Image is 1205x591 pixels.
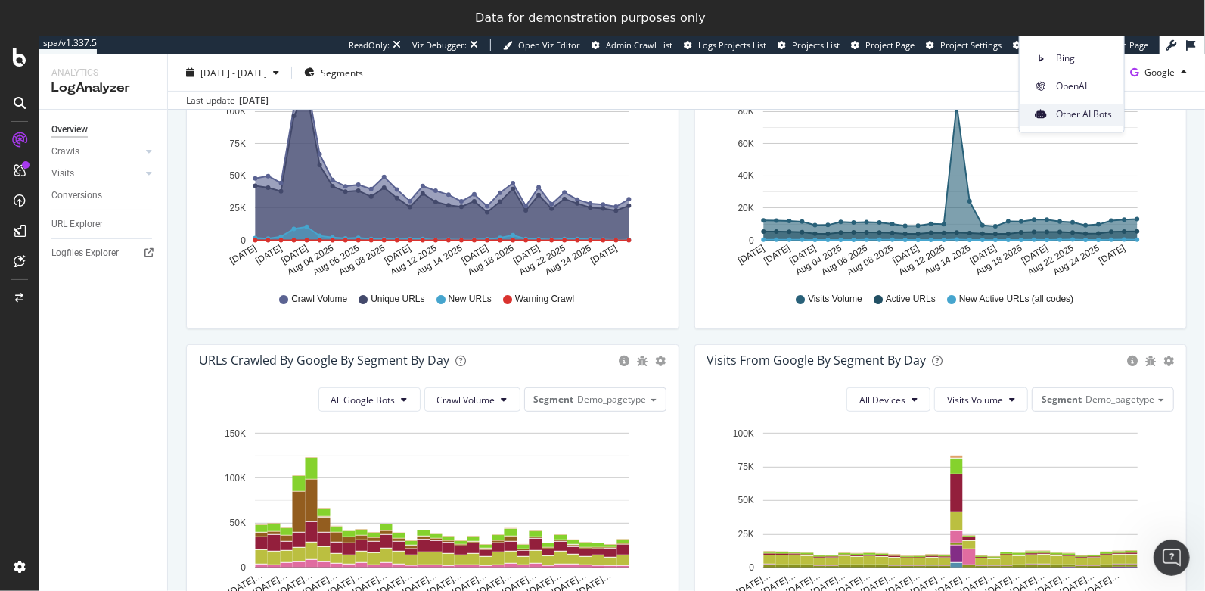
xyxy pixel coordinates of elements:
[698,39,766,51] span: Logs Projects List
[51,188,102,204] div: Conversions
[241,235,246,246] text: 0
[515,293,574,306] span: Warning Crawl
[230,138,246,149] text: 75K
[620,356,630,366] div: circle-info
[859,393,905,406] span: All Devices
[389,243,439,278] text: Aug 12 2025
[503,39,580,51] a: Open Viz Editor
[51,166,74,182] div: Visits
[225,107,246,117] text: 100K
[51,122,157,138] a: Overview
[298,61,369,85] button: Segments
[230,518,246,529] text: 50K
[738,107,753,117] text: 80K
[1025,243,1075,278] text: Aug 22 2025
[749,563,754,574] text: 0
[412,39,467,51] div: Viz Debugger:
[230,203,246,213] text: 25K
[51,245,157,261] a: Logfiles Explorer
[460,243,490,266] text: [DATE]
[199,68,667,278] svg: A chart.
[39,36,97,49] div: spa/v1.337.5
[200,66,267,79] span: [DATE] - [DATE]
[1056,108,1112,122] span: Other AI Bots
[225,428,246,439] text: 150K
[349,39,390,51] div: ReadOnly:
[466,243,516,278] text: Aug 18 2025
[787,243,818,266] text: [DATE]
[449,293,492,306] span: New URLs
[225,473,246,484] text: 100K
[51,216,103,232] div: URL Explorer
[534,393,574,406] span: Segment
[896,243,946,278] text: Aug 12 2025
[39,36,97,54] a: spa/v1.337.5
[1097,243,1127,266] text: [DATE]
[819,243,869,278] text: Aug 06 2025
[808,293,862,306] span: Visits Volume
[738,529,753,540] text: 25K
[1101,39,1148,51] span: Admin Page
[241,563,246,574] text: 0
[51,188,157,204] a: Conversions
[656,356,666,366] div: gear
[589,243,619,266] text: [DATE]
[186,93,269,107] div: Last update
[959,293,1073,306] span: New Active URLs (all codes)
[934,387,1028,412] button: Visits Volume
[845,243,895,278] text: Aug 08 2025
[638,356,648,366] div: bug
[749,235,754,246] text: 0
[371,293,424,306] span: Unique URLs
[1051,243,1101,278] text: Aug 24 2025
[291,293,347,306] span: Crawl Volume
[321,66,363,79] span: Segments
[738,138,753,149] text: 60K
[199,353,449,368] div: URLs Crawled by Google By Segment By Day
[331,393,396,406] span: All Google Bots
[890,243,921,266] text: [DATE]
[1056,80,1112,94] span: OpenAI
[947,393,1003,406] span: Visits Volume
[846,387,930,412] button: All Devices
[51,79,155,97] div: LogAnalyzer
[311,243,361,278] text: Aug 06 2025
[1127,356,1138,366] div: circle-info
[415,243,464,278] text: Aug 14 2025
[230,171,246,182] text: 50K
[383,243,413,266] text: [DATE]
[778,39,840,51] a: Projects List
[51,216,157,232] a: URL Explorer
[968,243,998,266] text: [DATE]
[285,243,335,278] text: Aug 04 2025
[518,39,580,51] span: Open Viz Editor
[1163,356,1174,366] div: gear
[1154,540,1190,576] iframe: Intercom live chat
[517,243,567,278] text: Aug 22 2025
[424,387,520,412] button: Crawl Volume
[738,171,753,182] text: 40K
[736,243,766,266] text: [DATE]
[606,39,672,51] span: Admin Crawl List
[1124,61,1193,85] button: Google
[732,428,753,439] text: 100K
[592,39,672,51] a: Admin Crawl List
[707,353,927,368] div: Visits from Google By Segment By Day
[926,39,1002,51] a: Project Settings
[851,39,915,51] a: Project Page
[738,496,753,506] text: 50K
[707,68,1175,278] svg: A chart.
[1056,52,1112,66] span: Bing
[1020,243,1050,266] text: [DATE]
[253,243,284,266] text: [DATE]
[792,39,840,51] span: Projects List
[51,144,79,160] div: Crawls
[1144,66,1175,79] span: Google
[684,39,766,51] a: Logs Projects List
[793,243,843,278] text: Aug 04 2025
[974,243,1023,278] text: Aug 18 2025
[239,93,269,107] div: [DATE]
[578,393,647,406] span: Demo_pagetype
